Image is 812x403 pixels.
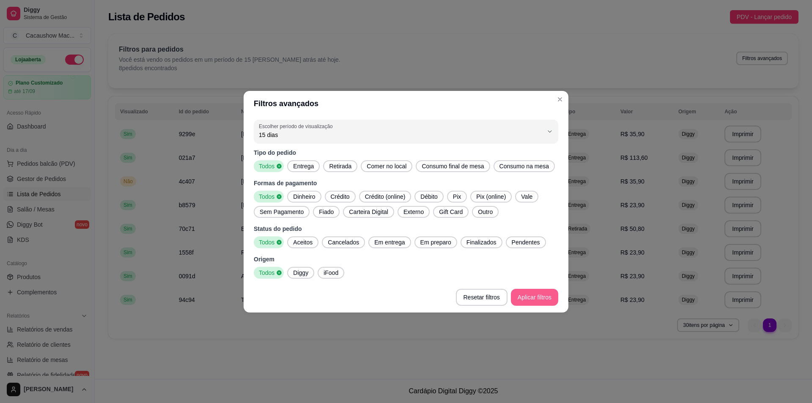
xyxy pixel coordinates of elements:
[259,123,335,130] label: Escolher período de visualização
[456,289,507,306] button: Resetar filtros
[433,206,469,218] button: Gift Card
[515,191,538,203] button: Vale
[461,236,502,248] button: Finalizados
[343,206,394,218] button: Carteira Digital
[398,206,430,218] button: Externo
[463,238,500,247] span: Finalizados
[416,160,490,172] button: Consumo final de mesa
[494,160,555,172] button: Consumo na mesa
[346,208,392,216] span: Carteira Digital
[315,208,337,216] span: Fiado
[326,162,355,170] span: Retirada
[323,160,357,172] button: Retirada
[254,267,284,279] button: Todos
[255,162,276,170] span: Todos
[450,192,464,201] span: Pix
[290,192,318,201] span: Dinheiro
[470,191,512,203] button: Pix (online)
[320,269,342,277] span: iFood
[400,208,427,216] span: Externo
[414,236,457,248] button: Em preparo
[417,238,455,247] span: Em preparo
[475,208,496,216] span: Outro
[259,131,543,139] span: 15 dias
[553,93,567,106] button: Close
[518,192,536,201] span: Vale
[290,269,312,277] span: Diggy
[362,192,409,201] span: Crédito (online)
[414,191,443,203] button: Débito
[254,120,558,143] button: Escolher período de visualização15 dias
[508,238,543,247] span: Pendentes
[511,289,558,306] button: Aplicar filtros
[327,192,353,201] span: Crédito
[472,206,499,218] button: Outro
[506,236,546,248] button: Pendentes
[359,191,411,203] button: Crédito (online)
[318,267,344,279] button: iFood
[496,162,553,170] span: Consumo na mesa
[436,208,466,216] span: Gift Card
[363,162,410,170] span: Comer no local
[324,238,362,247] span: Cancelados
[256,208,307,216] span: Sem Pagamento
[254,148,558,157] p: Tipo do pedido
[325,191,356,203] button: Crédito
[290,238,316,247] span: Aceitos
[322,236,365,248] button: Cancelados
[254,236,284,248] button: Todos
[418,162,487,170] span: Consumo final de mesa
[447,191,467,203] button: Pix
[313,206,340,218] button: Fiado
[287,191,321,203] button: Dinheiro
[255,238,276,247] span: Todos
[254,191,284,203] button: Todos
[287,236,318,248] button: Aceitos
[287,267,314,279] button: Diggy
[254,225,558,233] p: Status do pedido
[473,192,509,201] span: Pix (online)
[254,179,558,187] p: Formas de pagamento
[417,192,441,201] span: Débito
[255,269,276,277] span: Todos
[371,238,408,247] span: Em entrega
[361,160,412,172] button: Comer no local
[244,91,568,116] header: Filtros avançados
[254,206,310,218] button: Sem Pagamento
[254,255,558,263] p: Origem
[368,236,411,248] button: Em entrega
[287,160,320,172] button: Entrega
[254,160,284,172] button: Todos
[255,192,276,201] span: Todos
[290,162,317,170] span: Entrega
